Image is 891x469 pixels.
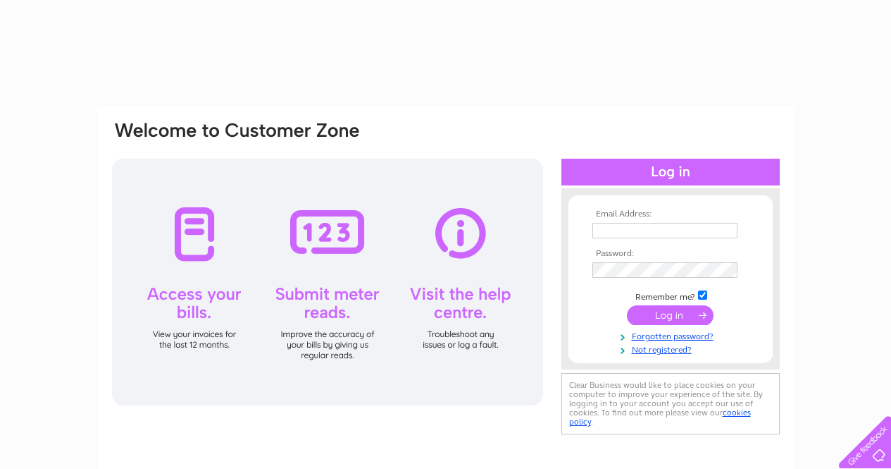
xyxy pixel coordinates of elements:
a: cookies policy [569,408,751,427]
input: Submit [627,305,714,325]
a: Forgotten password? [592,329,752,342]
div: Clear Business would like to place cookies on your computer to improve your experience of the sit... [561,373,780,434]
th: Password: [589,249,752,259]
th: Email Address: [589,209,752,219]
a: Not registered? [592,342,752,355]
td: Remember me? [589,288,752,303]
